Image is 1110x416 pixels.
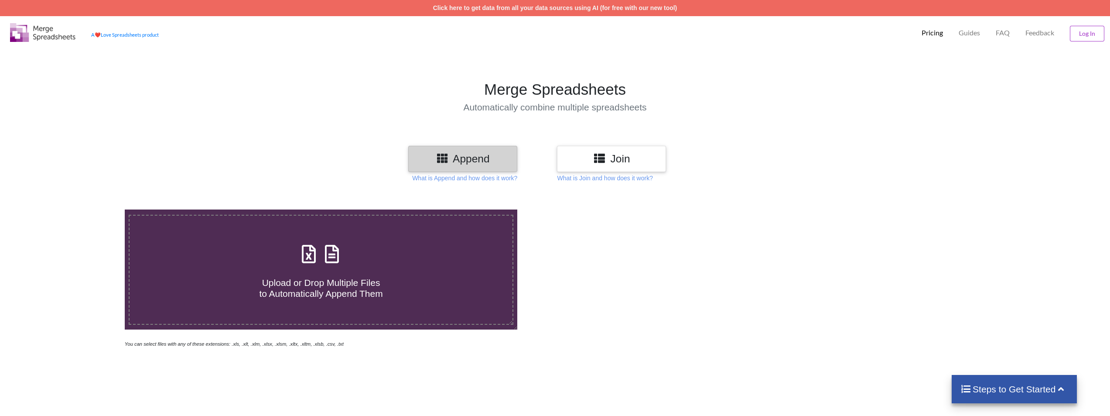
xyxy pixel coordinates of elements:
span: heart [95,32,101,38]
a: AheartLove Spreadsheets product [91,32,159,38]
p: Guides [959,28,980,38]
p: FAQ [996,28,1010,38]
p: Pricing [922,28,943,38]
h3: Append [415,152,511,165]
span: Feedback [1025,29,1054,36]
i: You can select files with any of these extensions: .xls, .xlt, .xlm, .xlsx, .xlsm, .xltx, .xltm, ... [125,341,344,347]
span: Upload or Drop Multiple Files to Automatically Append Them [259,278,383,299]
h3: Join [564,152,659,165]
p: What is Append and how does it work? [412,174,517,182]
h4: Steps to Get Started [960,384,1068,395]
p: What is Join and how does it work? [557,174,652,182]
a: Click here to get data from all your data sources using AI (for free with our new tool) [433,4,677,11]
img: Logo.png [10,23,75,42]
button: Log In [1070,26,1104,41]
